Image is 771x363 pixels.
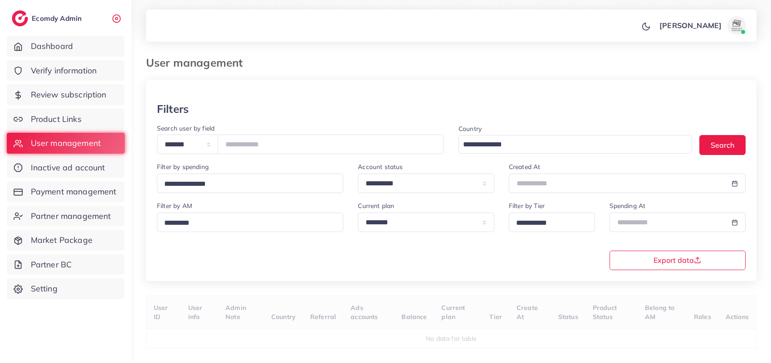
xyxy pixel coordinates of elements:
[7,109,125,130] a: Product Links
[157,162,209,171] label: Filter by spending
[31,40,73,52] span: Dashboard
[161,216,332,230] input: Search for option
[7,60,125,81] a: Verify information
[7,230,125,251] a: Market Package
[358,162,403,171] label: Account status
[157,124,215,133] label: Search user by field
[32,14,84,23] h2: Ecomdy Admin
[459,135,692,154] div: Search for option
[7,254,125,275] a: Partner BC
[654,16,749,34] a: [PERSON_NAME]avatar
[157,102,189,116] h3: Filters
[31,283,58,295] span: Setting
[31,65,97,77] span: Verify information
[509,201,545,210] label: Filter by Tier
[610,201,646,210] label: Spending At
[157,201,192,210] label: Filter by AM
[31,113,82,125] span: Product Links
[727,16,746,34] img: avatar
[31,137,101,149] span: User management
[7,157,125,178] a: Inactive ad account
[460,138,680,152] input: Search for option
[12,10,28,26] img: logo
[157,213,343,232] div: Search for option
[7,278,125,299] a: Setting
[31,210,111,222] span: Partner management
[509,162,541,171] label: Created At
[7,84,125,105] a: Review subscription
[31,259,72,271] span: Partner BC
[31,162,105,174] span: Inactive ad account
[654,257,701,264] span: Export data
[659,20,722,31] p: [PERSON_NAME]
[31,186,117,198] span: Payment management
[31,89,107,101] span: Review subscription
[699,135,746,155] button: Search
[7,36,125,57] a: Dashboard
[459,124,482,133] label: Country
[7,206,125,227] a: Partner management
[157,174,343,193] div: Search for option
[7,133,125,154] a: User management
[610,251,746,270] button: Export data
[12,10,84,26] a: logoEcomdy Admin
[7,181,125,202] a: Payment management
[509,213,595,232] div: Search for option
[513,216,583,230] input: Search for option
[161,177,332,191] input: Search for option
[358,201,394,210] label: Current plan
[146,56,250,69] h3: User management
[31,234,93,246] span: Market Package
